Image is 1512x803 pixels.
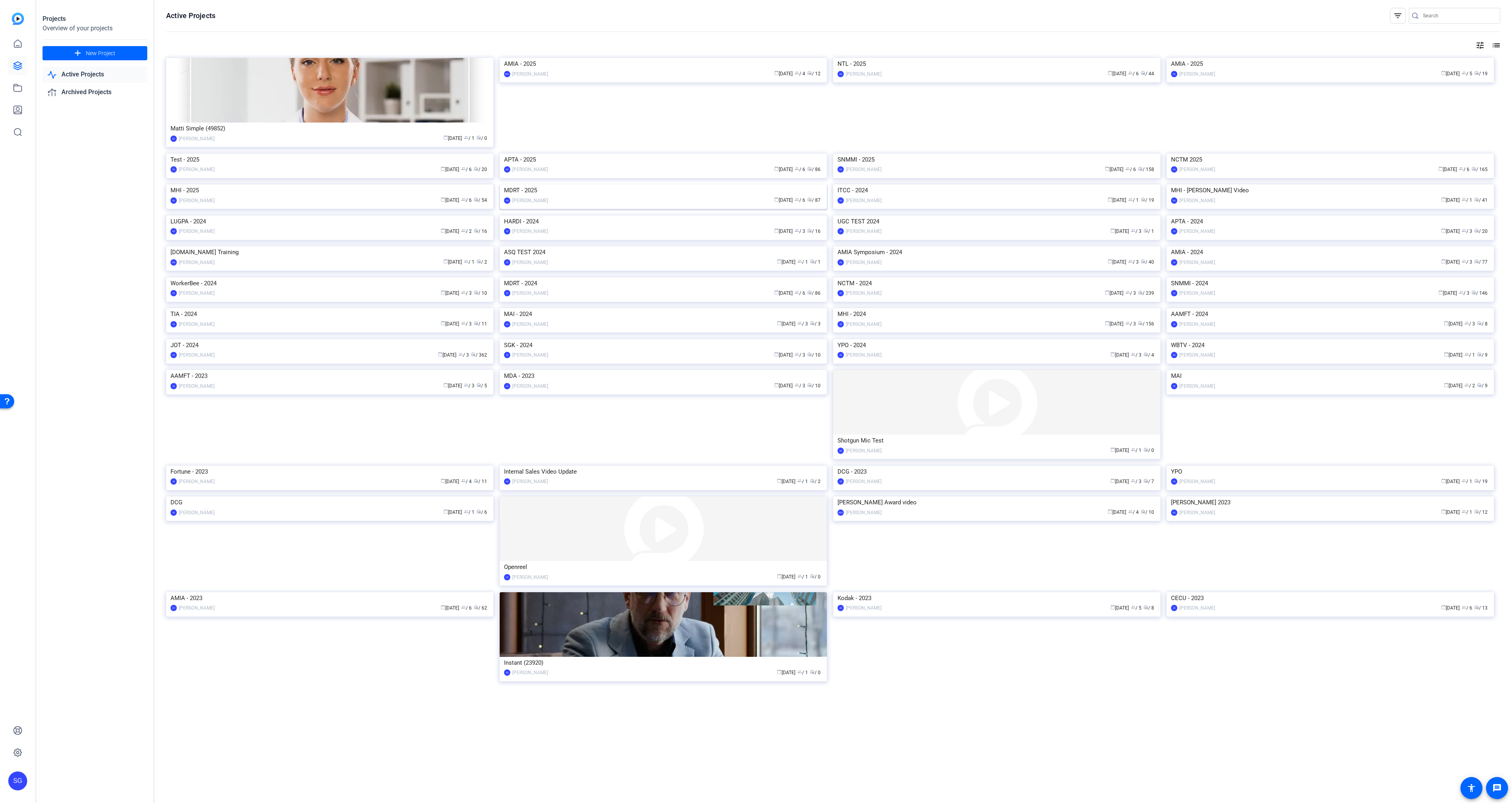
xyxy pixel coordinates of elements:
div: JD [838,321,844,327]
span: [DATE] [441,290,459,296]
div: [PERSON_NAME] [846,320,882,328]
span: radio [474,166,478,171]
span: / 16 [807,229,821,234]
span: calendar_today [774,290,779,295]
div: SG [838,197,844,204]
span: [DATE] [1441,259,1460,265]
span: / 3 [1125,321,1136,327]
div: [PERSON_NAME] [512,197,548,204]
span: group [1462,71,1466,75]
div: SNMMI - 2024 [1171,277,1490,289]
span: [DATE] [1105,290,1123,296]
div: JD [1171,290,1177,296]
div: ASQ TEST 2024 [504,246,823,258]
span: group [1459,166,1464,171]
div: NTL - 2025 [838,58,1156,70]
div: SG [838,166,844,173]
span: / 2 [461,229,472,234]
div: WBTV - 2024 [1171,339,1490,351]
div: [PERSON_NAME] [846,227,882,235]
div: JD [170,290,177,296]
span: [DATE] [1105,321,1123,327]
span: / 3 [810,321,821,327]
span: calendar_today [1105,321,1110,325]
span: / 362 [471,352,487,358]
mat-icon: tune [1475,41,1485,50]
span: [DATE] [1441,197,1460,203]
span: radio [1477,321,1482,325]
span: / 3 [461,321,472,327]
div: [PERSON_NAME] [179,351,215,359]
span: / 12 [807,71,821,76]
span: / 2 [476,259,487,265]
div: YPO - 2024 [838,339,1156,351]
span: calendar_today [1441,228,1446,233]
div: SG [170,228,177,234]
div: APTA - 2025 [504,154,823,165]
span: radio [1471,166,1476,171]
span: [DATE] [774,229,793,234]
span: / 156 [1138,321,1154,327]
span: radio [474,228,478,233]
span: radio [807,228,812,233]
span: group [461,290,466,295]
div: AMIA - 2024 [1171,246,1490,258]
span: [DATE] [1438,290,1457,296]
div: SG [504,197,510,204]
span: / 6 [1459,167,1469,172]
span: group [458,352,463,357]
div: [PERSON_NAME] [1179,351,1215,359]
span: calendar_today [441,290,445,295]
span: [DATE] [777,259,795,265]
div: [PERSON_NAME] [846,197,882,204]
div: [PERSON_NAME] [179,197,215,204]
div: [PERSON_NAME] [846,351,882,359]
div: JD [504,321,510,327]
div: SG [8,771,27,790]
span: [DATE] [1438,167,1457,172]
span: [DATE] [438,352,456,358]
span: radio [810,321,815,325]
div: Test - 2025 [170,154,489,165]
span: [DATE] [441,229,459,234]
mat-icon: filter_list [1393,11,1403,20]
div: RM [170,259,177,266]
span: / 19 [1474,71,1488,76]
span: / 44 [1141,71,1154,76]
span: / 3 [458,352,469,358]
span: group [1131,228,1136,233]
span: calendar_today [1105,290,1110,295]
span: / 19 [1141,197,1154,203]
span: calendar_today [1105,166,1110,171]
span: [DATE] [774,167,793,172]
div: SG [1171,197,1177,204]
div: JD [504,290,510,296]
span: group [1464,321,1469,325]
div: NCTM - 2024 [838,277,1156,289]
span: / 3 [795,352,805,358]
div: SG [1171,352,1177,358]
div: [PERSON_NAME] [1179,70,1215,78]
span: radio [1477,352,1482,357]
span: radio [1471,290,1476,295]
div: JD [1171,321,1177,327]
span: calendar_today [774,228,779,233]
span: [DATE] [443,136,462,141]
div: [PERSON_NAME] [846,70,882,78]
span: / 8 [1477,321,1488,327]
span: group [795,166,799,171]
span: / 11 [474,321,487,327]
div: HARDI - 2024 [504,216,823,227]
span: / 10 [474,290,487,296]
span: calendar_today [1444,321,1449,325]
span: [DATE] [443,259,462,265]
span: / 77 [1474,259,1488,265]
span: [DATE] [441,197,459,203]
span: / 158 [1138,167,1154,172]
span: calendar_today [1108,71,1112,75]
span: [DATE] [1110,352,1129,358]
span: / 239 [1138,290,1154,296]
div: [PERSON_NAME] [1179,197,1215,204]
span: / 165 [1471,167,1488,172]
div: SG [838,71,844,77]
